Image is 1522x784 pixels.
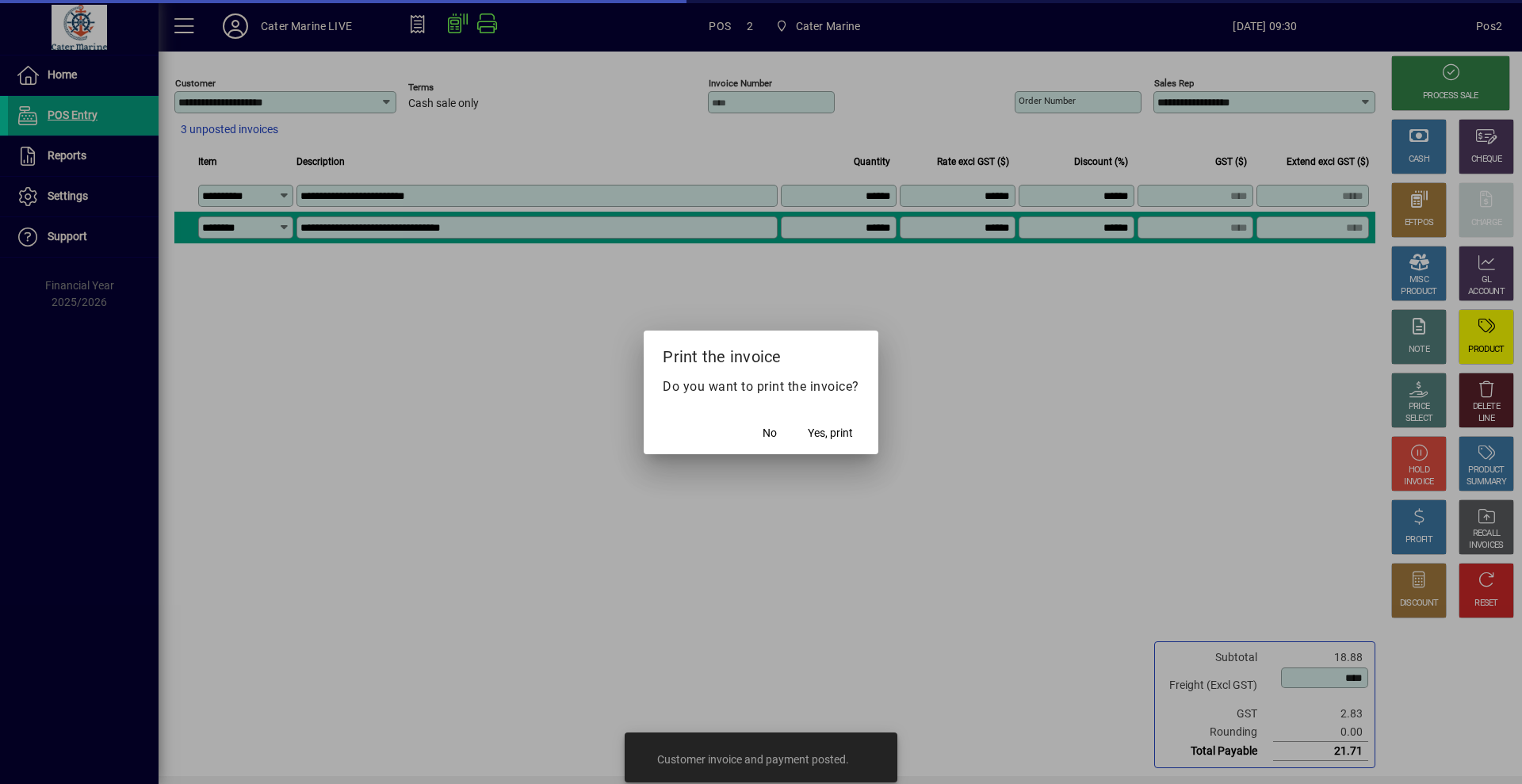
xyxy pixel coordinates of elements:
span: Yes, print [808,425,853,442]
p: Do you want to print the invoice? [663,377,859,396]
button: No [744,419,795,448]
h2: Print the invoice [644,331,878,377]
span: No [763,425,777,442]
button: Yes, print [801,419,859,448]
